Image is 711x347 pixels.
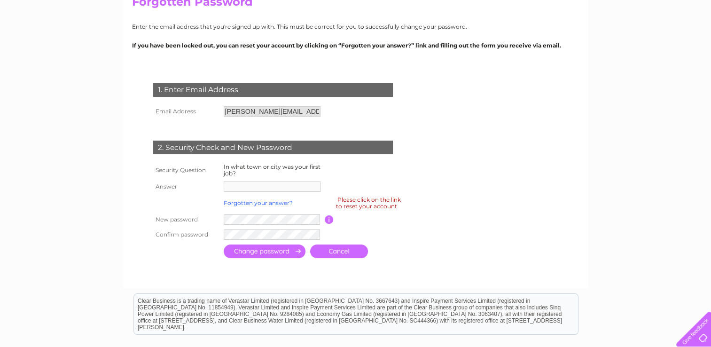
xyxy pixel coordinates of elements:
th: Security Question [151,161,221,179]
a: Energy [603,40,624,47]
div: 1. Enter Email Address [153,83,393,97]
a: Cancel [310,244,368,258]
input: Information [325,215,334,224]
a: Water [579,40,597,47]
div: Please click on the link to reset your account [336,195,401,211]
th: Answer [151,179,221,194]
p: If you have been locked out, you can reset your account by clicking on “Forgotten your answer?” l... [132,41,579,50]
img: logo.png [25,24,73,53]
th: Confirm password [151,227,221,242]
label: In what town or city was your first job? [224,163,320,177]
a: 0333 014 3131 [534,5,599,16]
a: Blog [663,40,677,47]
div: Clear Business is a trading name of Verastar Limited (registered in [GEOGRAPHIC_DATA] No. 3667643... [134,5,578,46]
a: Telecoms [629,40,657,47]
a: Contact [682,40,705,47]
th: New password [151,212,221,227]
input: Submit [224,244,305,258]
th: Email Address [151,104,221,119]
a: Forgotten your answer? [224,199,293,206]
div: 2. Security Check and New Password [153,141,393,155]
p: Enter the email address that you're signed up with. This must be correct for you to successfully ... [132,22,579,31]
